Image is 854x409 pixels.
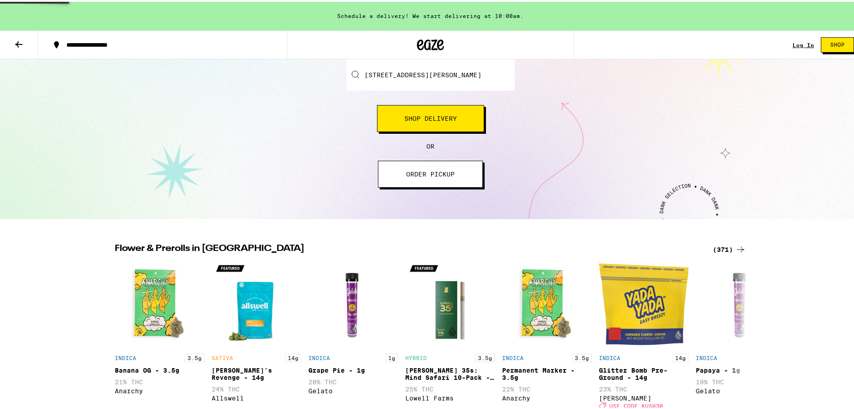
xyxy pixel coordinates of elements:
[405,365,495,379] div: [PERSON_NAME] 35s: Mind Safari 10-Pack - 3.5g
[308,386,398,393] div: Gelato
[308,365,398,372] div: Grape Pie - 1g
[821,35,854,51] button: Shop
[696,386,785,393] div: Gelato
[599,258,689,347] img: Yada Yada - Glitter Bomb Pre-Ground - 14g
[696,353,717,359] p: INDICA
[406,169,455,176] span: ORDER PICKUP
[696,377,785,384] p: 19% THC
[308,258,398,347] img: Gelato - Grape Pie - 1g
[502,393,592,400] div: Anarchy
[308,377,398,384] p: 20% THC
[404,114,457,120] span: Shop Delivery
[308,353,330,359] p: INDICA
[572,352,592,361] p: 3.5g
[599,365,689,379] div: Glitter Bomb Pre-Ground - 14g
[212,353,233,359] p: SATIVA
[599,384,689,391] p: 23% THC
[115,353,136,359] p: INDICA
[713,242,746,253] a: (371)
[502,353,524,359] p: INDICA
[185,352,204,361] p: 3.5g
[502,384,592,391] p: 22% THC
[502,258,592,347] img: Anarchy - Permanent Marker - 3.5g
[377,103,484,130] button: Shop Delivery
[405,384,495,391] p: 25% THC
[212,384,301,391] p: 24% THC
[426,141,434,148] span: OR
[830,40,845,46] span: Shop
[347,57,515,89] input: Enter your delivery address
[609,401,663,407] span: USE CODE KUSH30
[405,258,495,347] img: Lowell Farms - Lowell 35s: Mind Safari 10-Pack - 3.5g
[696,258,785,347] img: Gelato - Papaya - 1g
[378,159,483,186] button: ORDER PICKUP
[115,386,204,393] div: Anarchy
[115,242,702,253] h2: Flower & Prerolls in [GEOGRAPHIC_DATA]
[696,365,785,372] div: Papaya - 1g
[212,365,301,379] div: [PERSON_NAME]'s Revenge - 14g
[599,353,620,359] p: INDICA
[405,353,427,359] p: HYBRID
[115,365,204,372] div: Banana OG - 3.5g
[285,352,301,361] p: 14g
[793,40,814,46] a: Log In
[502,365,592,379] div: Permanent Marker - 3.5g
[5,6,65,13] span: Hi. Need any help?
[212,393,301,400] div: Allswell
[115,377,204,384] p: 21% THC
[212,258,301,347] img: Allswell - Jack's Revenge - 14g
[405,393,495,400] div: Lowell Farms
[599,393,689,400] div: [PERSON_NAME]
[475,352,495,361] p: 3.5g
[672,352,689,361] p: 14g
[386,352,398,361] p: 1g
[115,258,204,347] img: Anarchy - Banana OG - 3.5g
